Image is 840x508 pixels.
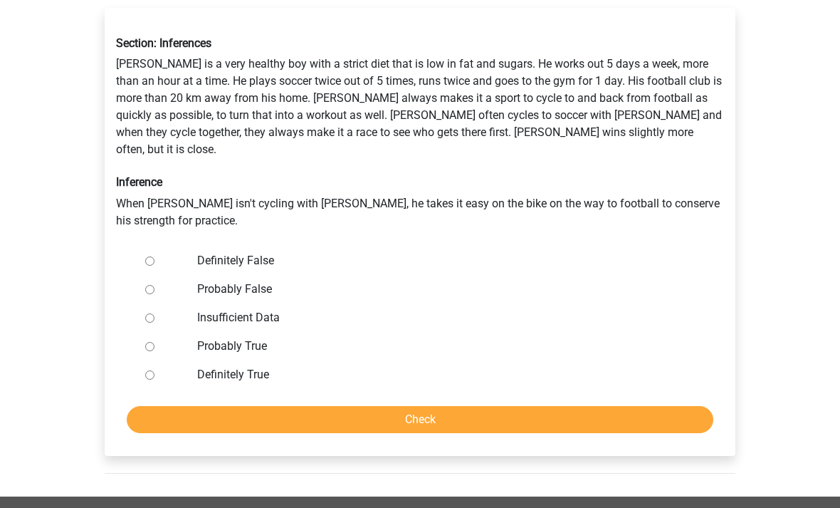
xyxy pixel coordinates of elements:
[197,367,690,384] label: Definitely True
[127,407,713,434] input: Check
[105,26,735,241] div: [PERSON_NAME] is a very healthy boy with a strict diet that is low in fat and sugars. He works ou...
[197,310,690,327] label: Insufficient Data
[197,338,690,356] label: Probably True
[197,281,690,299] label: Probably False
[197,253,690,270] label: Definitely False
[116,176,724,190] h6: Inference
[116,37,724,51] h6: Section: Inferences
